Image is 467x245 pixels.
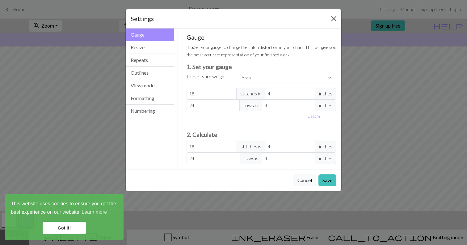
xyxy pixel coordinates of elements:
a: learn more about cookies [81,208,108,217]
h5: Gauge [187,33,337,41]
button: Usecm [305,111,323,121]
strong: Tip: [187,45,194,50]
span: rows in [239,99,262,111]
button: Formatting [126,92,174,105]
span: inches [315,99,336,111]
button: Repeats [126,54,174,67]
a: dismiss cookie message [43,222,86,234]
button: View modes [126,79,174,92]
h5: Settings [131,14,154,23]
small: Set your gauge to change the stitch distortion in your chart. This will give you the most accurat... [187,45,336,57]
span: inches [315,141,336,152]
label: Preset yarn weight [187,73,226,80]
button: Gauge [126,28,174,41]
span: rows is [240,152,262,164]
span: This website uses cookies to ensure you get the best experience on our website. [11,200,118,217]
button: Numbering [126,105,174,117]
div: cookieconsent [5,194,124,240]
h3: 1. Set your gauge [187,63,337,70]
button: Resize [126,41,174,54]
button: Outlines [126,67,174,79]
span: inches [315,152,336,164]
span: stitches is [237,141,265,152]
button: Save [318,174,336,186]
span: inches [315,88,336,99]
span: stitches in [236,88,265,99]
h3: 2. Calculate [187,131,337,138]
button: Close [329,14,339,24]
button: Cancel [293,174,316,186]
